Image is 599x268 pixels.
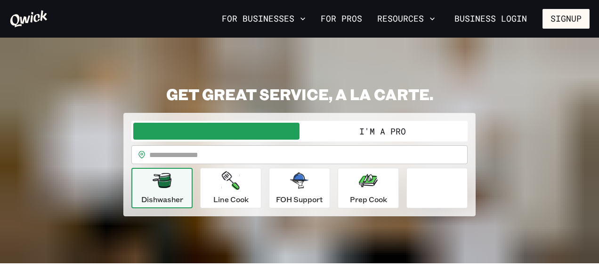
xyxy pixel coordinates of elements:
a: For Pros [317,11,366,27]
button: Resources [373,11,439,27]
button: Prep Cook [338,168,399,208]
p: Dishwasher [141,194,183,205]
h2: GET GREAT SERVICE, A LA CARTE. [123,85,476,103]
button: I'm a Business [133,123,299,140]
button: I'm a Pro [299,123,466,140]
a: Business Login [446,9,535,29]
p: Line Cook [213,194,249,205]
button: Dishwasher [131,168,193,208]
p: Prep Cook [350,194,387,205]
button: Line Cook [200,168,261,208]
button: For Businesses [218,11,309,27]
p: FOH Support [276,194,323,205]
button: FOH Support [269,168,330,208]
button: Signup [542,9,590,29]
